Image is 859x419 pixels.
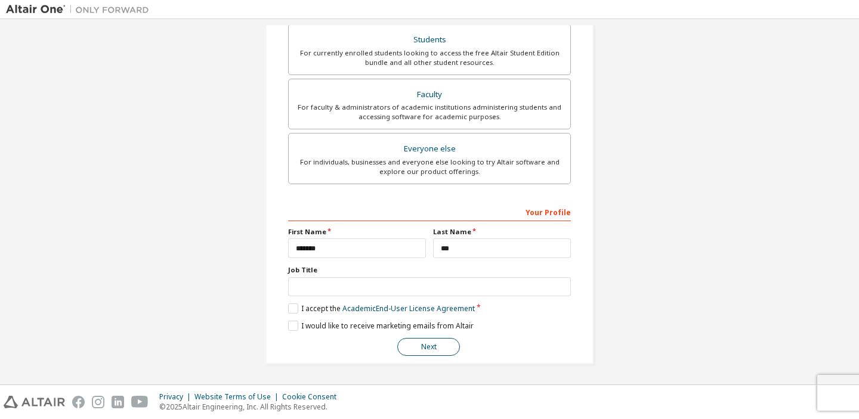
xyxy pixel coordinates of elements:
[288,227,426,237] label: First Name
[288,265,571,275] label: Job Title
[92,396,104,408] img: instagram.svg
[194,392,282,402] div: Website Terms of Use
[397,338,460,356] button: Next
[72,396,85,408] img: facebook.svg
[433,227,571,237] label: Last Name
[112,396,124,408] img: linkedin.svg
[282,392,344,402] div: Cookie Consent
[159,392,194,402] div: Privacy
[342,303,475,314] a: Academic End-User License Agreement
[296,86,563,103] div: Faculty
[4,396,65,408] img: altair_logo.svg
[296,103,563,122] div: For faculty & administrators of academic institutions administering students and accessing softwa...
[296,48,563,67] div: For currently enrolled students looking to access the free Altair Student Edition bundle and all ...
[296,157,563,176] div: For individuals, businesses and everyone else looking to try Altair software and explore our prod...
[296,32,563,48] div: Students
[288,202,571,221] div: Your Profile
[131,396,149,408] img: youtube.svg
[288,303,475,314] label: I accept the
[296,141,563,157] div: Everyone else
[288,321,474,331] label: I would like to receive marketing emails from Altair
[6,4,155,15] img: Altair One
[159,402,344,412] p: © 2025 Altair Engineering, Inc. All Rights Reserved.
